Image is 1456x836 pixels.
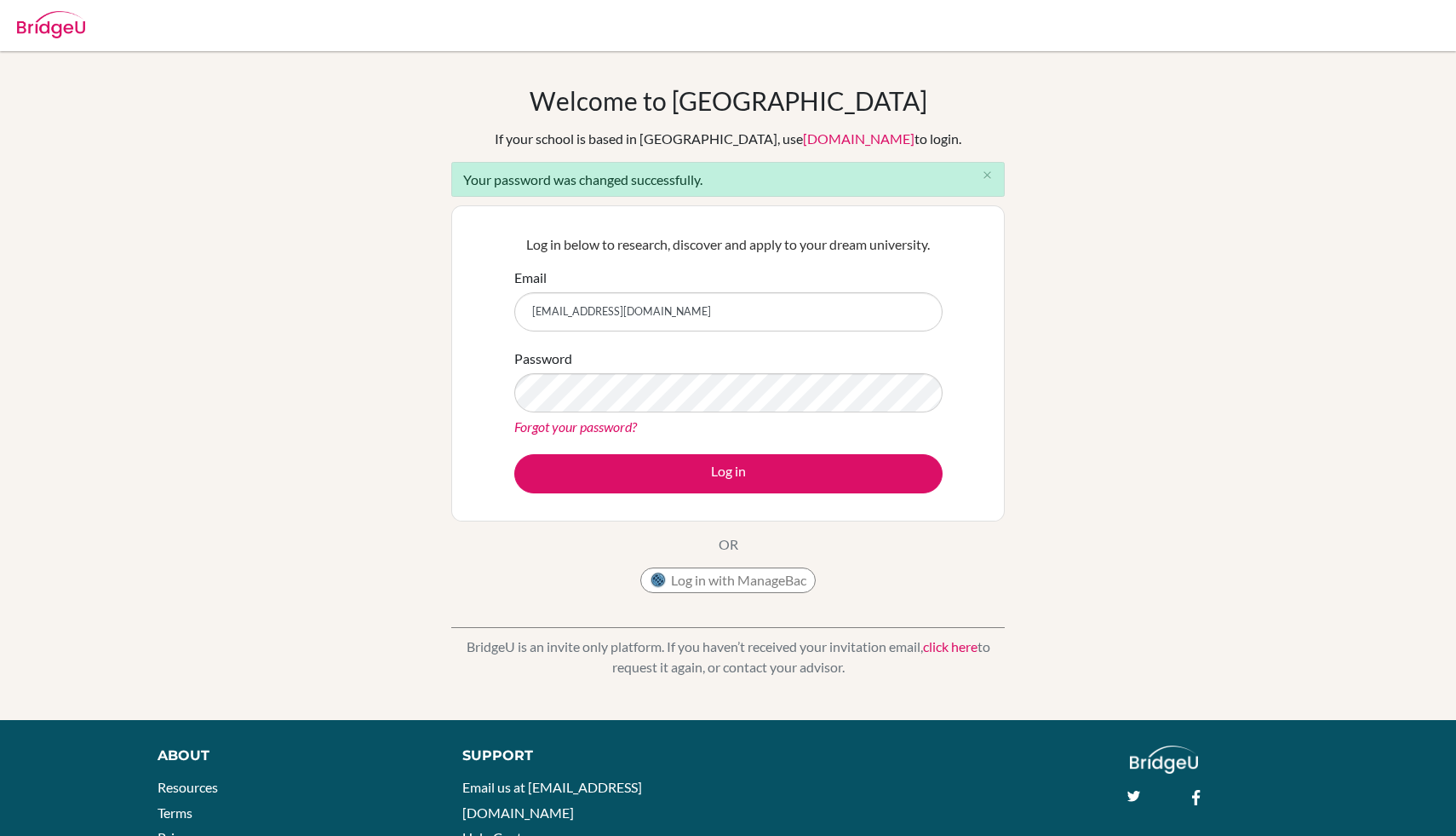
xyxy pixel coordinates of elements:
[17,11,85,38] img: Bridge-U
[514,234,943,255] p: Log in below to research, discover and apply to your dream university.
[495,129,961,149] div: If your school is based in [GEOGRAPHIC_DATA], use to login.
[640,568,816,593] button: Log in with ManageBac
[981,169,994,182] i: close
[1130,746,1199,774] img: logo_white@2x-f4f0deed5e89b7ecb1c2cc34c3e3d731f90f0f143d5ea2071677605dd97b5244.png
[530,85,927,116] h1: Welcome to [GEOGRAPHIC_DATA]
[514,349,572,369] label: Password
[514,454,943,493] button: Log in
[462,779,642,821] a: Email us at [EMAIL_ADDRESS][DOMAIN_NAME]
[514,418,637,435] a: Forgot your password?
[970,163,1004,188] button: Close
[462,746,709,766] div: Support
[923,638,977,654] a: click here
[158,804,192,821] a: Terms
[158,746,424,766] div: About
[803,130,914,147] a: [DOMAIN_NAME]
[514,268,547,288] label: Email
[158,779,218,795] a: Resources
[451,637,1005,677] p: BridgeU is an invite only platform. If you haven’t received your invitation email, to request it ...
[451,162,1005,197] div: Your password was changed successfully.
[719,534,738,555] p: OR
